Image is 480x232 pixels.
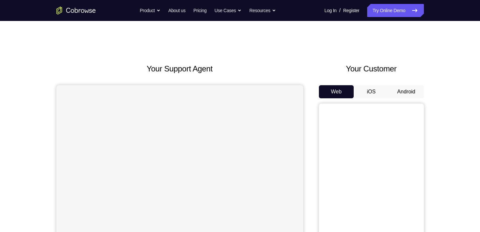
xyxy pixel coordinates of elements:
[339,7,341,14] span: /
[193,4,206,17] a: Pricing
[215,4,241,17] button: Use Cases
[56,7,96,14] a: Go to the home page
[319,85,354,98] button: Web
[319,63,424,75] h2: Your Customer
[389,85,424,98] button: Android
[354,85,389,98] button: iOS
[367,4,424,17] a: Try Online Demo
[56,63,303,75] h2: Your Support Agent
[343,4,359,17] a: Register
[140,4,160,17] button: Product
[249,4,276,17] button: Resources
[324,4,337,17] a: Log In
[168,4,185,17] a: About us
